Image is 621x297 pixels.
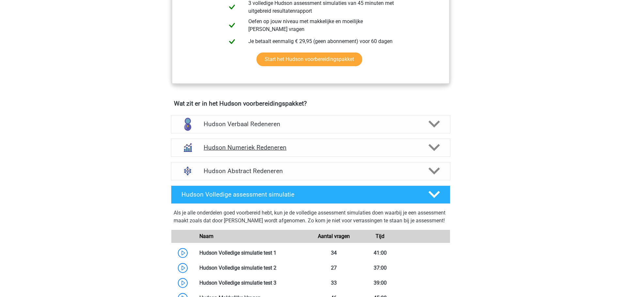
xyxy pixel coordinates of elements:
[194,232,311,240] div: Naam
[179,116,196,133] img: verbaal redeneren
[194,264,311,272] div: Hudson Volledige simulatie test 2
[174,100,447,107] h4: Wat zit er in het Hudson voorbereidingspakket?
[179,162,196,179] img: abstract redeneren
[168,162,453,180] a: abstract redeneren Hudson Abstract Redeneren
[168,139,453,157] a: numeriek redeneren Hudson Numeriek Redeneren
[179,139,196,156] img: numeriek redeneren
[174,209,448,227] div: Als je alle onderdelen goed voorbereid hebt, kun je de volledige assessment simulaties doen waarb...
[168,186,453,204] a: Hudson Volledige assessment simulatie
[181,191,418,198] h4: Hudson Volledige assessment simulatie
[204,167,417,175] h4: Hudson Abstract Redeneren
[310,232,357,240] div: Aantal vragen
[204,120,417,128] h4: Hudson Verbaal Redeneren
[194,279,311,287] div: Hudson Volledige simulatie test 3
[168,115,453,133] a: verbaal redeneren Hudson Verbaal Redeneren
[357,232,403,240] div: Tijd
[194,249,311,257] div: Hudson Volledige simulatie test 1
[256,52,362,66] a: Start het Hudson voorbereidingspakket
[204,144,417,151] h4: Hudson Numeriek Redeneren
